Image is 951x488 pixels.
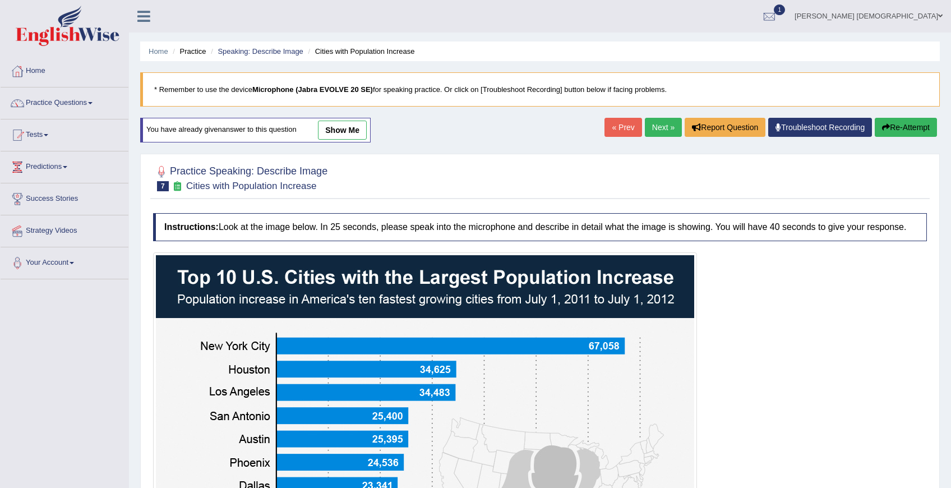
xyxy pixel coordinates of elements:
button: Report Question [685,118,765,137]
blockquote: * Remember to use the device for speaking practice. Or click on [Troubleshoot Recording] button b... [140,72,940,107]
div: You have already given answer to this question [140,118,371,142]
span: 1 [774,4,785,15]
a: Home [149,47,168,56]
a: Tests [1,119,128,148]
a: show me [318,121,367,140]
a: Strategy Videos [1,215,128,243]
span: 7 [157,181,169,191]
small: Exam occurring question [172,181,183,192]
b: Microphone (Jabra EVOLVE 20 SE) [252,85,373,94]
a: « Prev [604,118,641,137]
a: Practice Questions [1,88,128,116]
small: Cities with Population Increase [186,181,316,191]
a: Next » [645,118,682,137]
b: Instructions: [164,222,219,232]
li: Cities with Population Increase [305,46,414,57]
li: Practice [170,46,206,57]
h4: Look at the image below. In 25 seconds, please speak into the microphone and describe in detail w... [153,213,927,241]
a: Speaking: Describe Image [218,47,303,56]
h2: Practice Speaking: Describe Image [153,163,327,191]
a: Success Stories [1,183,128,211]
a: Troubleshoot Recording [768,118,872,137]
a: Your Account [1,247,128,275]
a: Predictions [1,151,128,179]
a: Home [1,56,128,84]
button: Re-Attempt [875,118,937,137]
